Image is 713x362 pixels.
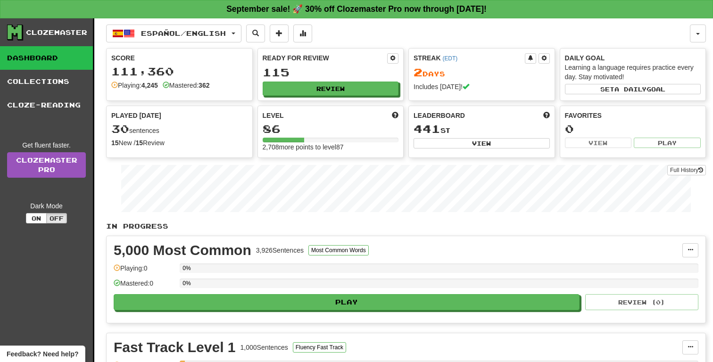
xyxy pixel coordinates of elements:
[111,111,161,120] span: Played [DATE]
[414,82,550,91] div: Includes [DATE]!
[114,340,236,354] div: Fast Track Level 1
[7,152,86,178] a: ClozemasterPro
[111,138,248,148] div: New / Review
[111,66,248,77] div: 111,360
[114,263,175,279] div: Playing: 0
[414,111,465,120] span: Leaderboard
[111,81,158,90] div: Playing:
[263,82,399,96] button: Review
[414,66,550,79] div: Day s
[141,82,158,89] strong: 4,245
[414,123,550,135] div: st
[414,138,550,148] button: View
[565,123,701,135] div: 0
[565,63,701,82] div: Learning a language requires practice every day. Stay motivated!
[442,55,457,62] a: (EDT)
[163,81,210,90] div: Mastered:
[414,53,525,63] div: Streak
[543,111,550,120] span: This week in points, UTC
[114,243,251,257] div: 5,000 Most Common
[392,111,398,120] span: Score more points to level up
[308,245,369,255] button: Most Common Words
[26,28,87,37] div: Clozemaster
[226,4,487,14] strong: September sale! 🚀 30% off Clozemaster Pro now through [DATE]!
[7,349,78,359] span: Open feedback widget
[585,294,698,310] button: Review (0)
[114,279,175,294] div: Mastered: 0
[270,25,289,42] button: Add sentence to collection
[135,139,143,147] strong: 15
[111,122,129,135] span: 30
[199,82,209,89] strong: 362
[263,111,284,120] span: Level
[46,213,67,223] button: Off
[263,66,399,78] div: 115
[141,29,226,37] span: Español / English
[565,84,701,94] button: Seta dailygoal
[614,86,647,92] span: a daily
[263,123,399,135] div: 86
[111,123,248,135] div: sentences
[293,25,312,42] button: More stats
[263,142,399,152] div: 2,708 more points to level 87
[414,122,440,135] span: 441
[565,53,701,63] div: Daily Goal
[256,246,304,255] div: 3,926 Sentences
[111,53,248,63] div: Score
[7,201,86,211] div: Dark Mode
[246,25,265,42] button: Search sentences
[106,25,241,42] button: Español/English
[667,165,706,175] button: Full History
[414,66,423,79] span: 2
[106,222,706,231] p: In Progress
[114,294,580,310] button: Play
[240,343,288,352] div: 1,000 Sentences
[565,138,632,148] button: View
[26,213,47,223] button: On
[111,139,119,147] strong: 15
[293,342,346,353] button: Fluency Fast Track
[7,140,86,150] div: Get fluent faster.
[634,138,701,148] button: Play
[263,53,388,63] div: Ready for Review
[565,111,701,120] div: Favorites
